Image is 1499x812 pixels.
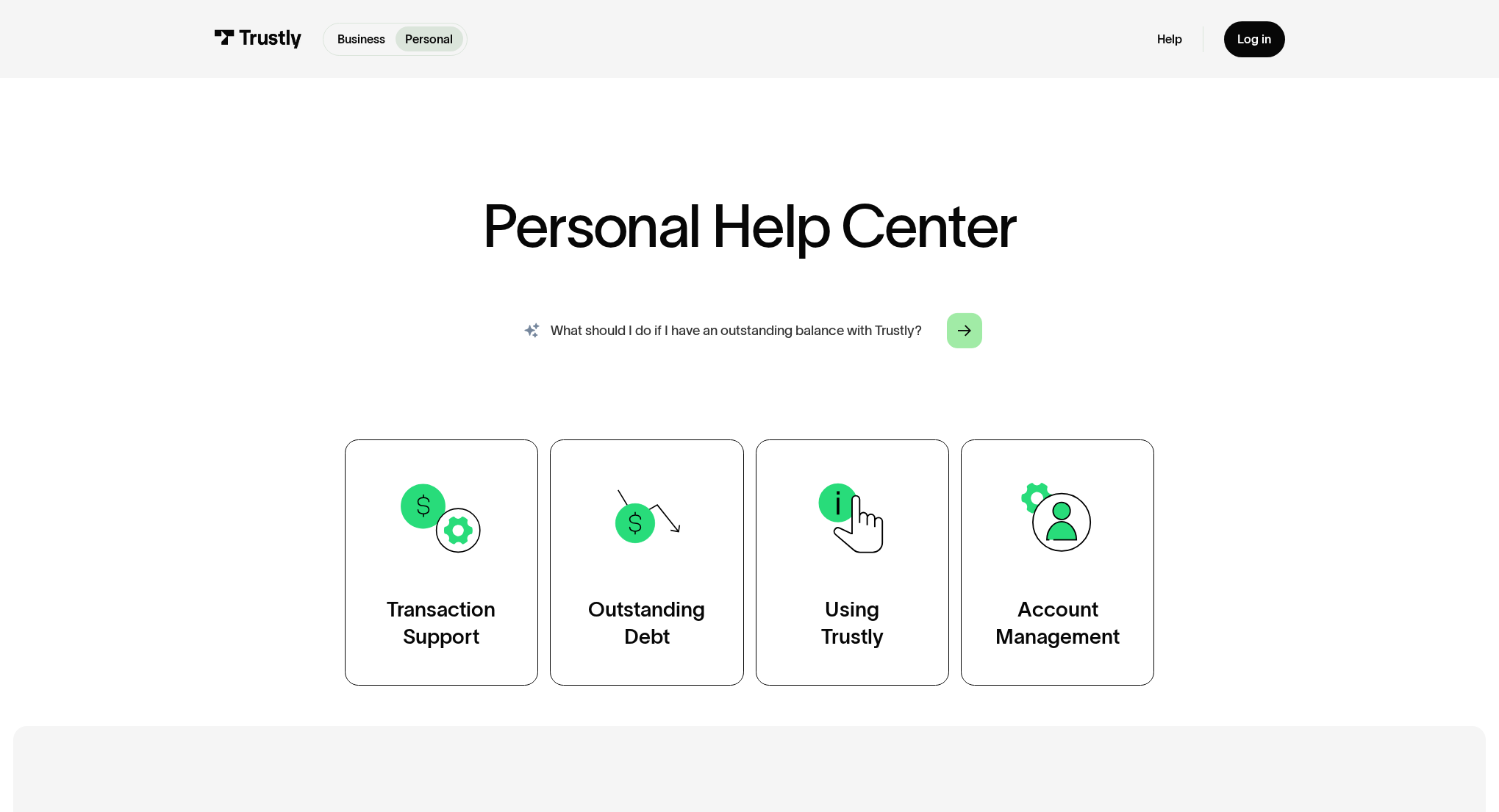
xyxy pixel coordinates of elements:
[1224,21,1285,57] a: Log in
[327,26,396,51] a: Business
[995,597,1120,651] div: Account Management
[337,30,385,48] p: Business
[550,439,743,686] a: OutstandingDebt
[345,439,538,686] a: TransactionSupport
[756,439,949,686] a: UsingTrustly
[396,26,464,51] a: Personal
[1237,32,1271,47] div: Log in
[405,30,453,48] p: Personal
[588,597,705,651] div: Outstanding Debt
[961,439,1154,686] a: AccountManagement
[482,196,1016,256] h1: Personal Help Center
[503,303,995,358] form: Search
[503,303,995,358] input: search
[214,29,302,48] img: Trustly Logo
[821,597,884,651] div: Using Trustly
[1157,32,1182,47] a: Help
[387,597,496,651] div: Transaction Support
